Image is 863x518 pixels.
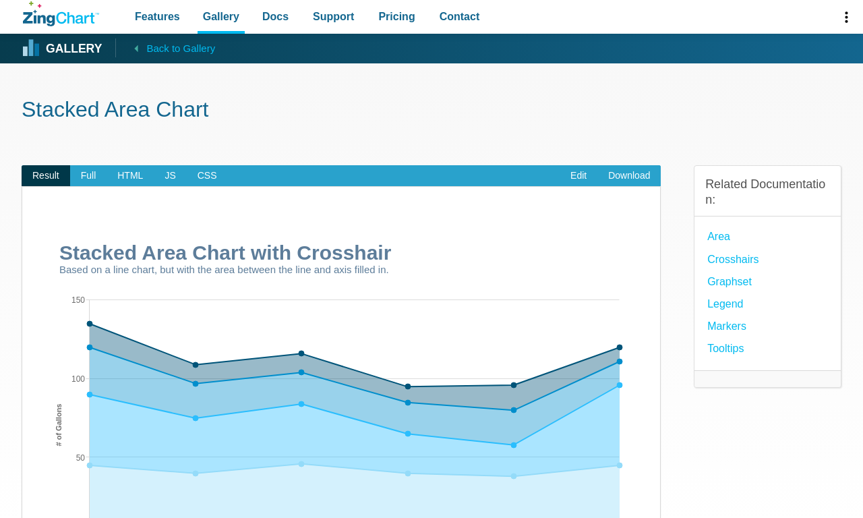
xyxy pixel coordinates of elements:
[313,7,354,26] span: Support
[115,38,215,57] a: Back to Gallery
[707,317,746,335] a: Markers
[597,165,661,187] a: Download
[107,165,154,187] span: HTML
[707,250,758,268] a: Crosshairs
[378,7,415,26] span: Pricing
[23,1,99,26] a: ZingChart Logo. Click to return to the homepage
[154,165,186,187] span: JS
[440,7,480,26] span: Contact
[70,165,107,187] span: Full
[135,7,180,26] span: Features
[22,165,70,187] span: Result
[705,177,830,208] h3: Related Documentation:
[707,272,752,291] a: Graphset
[707,227,730,246] a: Area
[146,40,215,57] span: Back to Gallery
[707,295,743,313] a: Legend
[203,7,239,26] span: Gallery
[187,165,228,187] span: CSS
[23,38,102,59] a: Gallery
[46,43,102,55] strong: Gallery
[560,165,597,187] a: Edit
[22,96,841,126] h1: Stacked Area Chart
[262,7,289,26] span: Docs
[707,339,744,357] a: Tooltips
